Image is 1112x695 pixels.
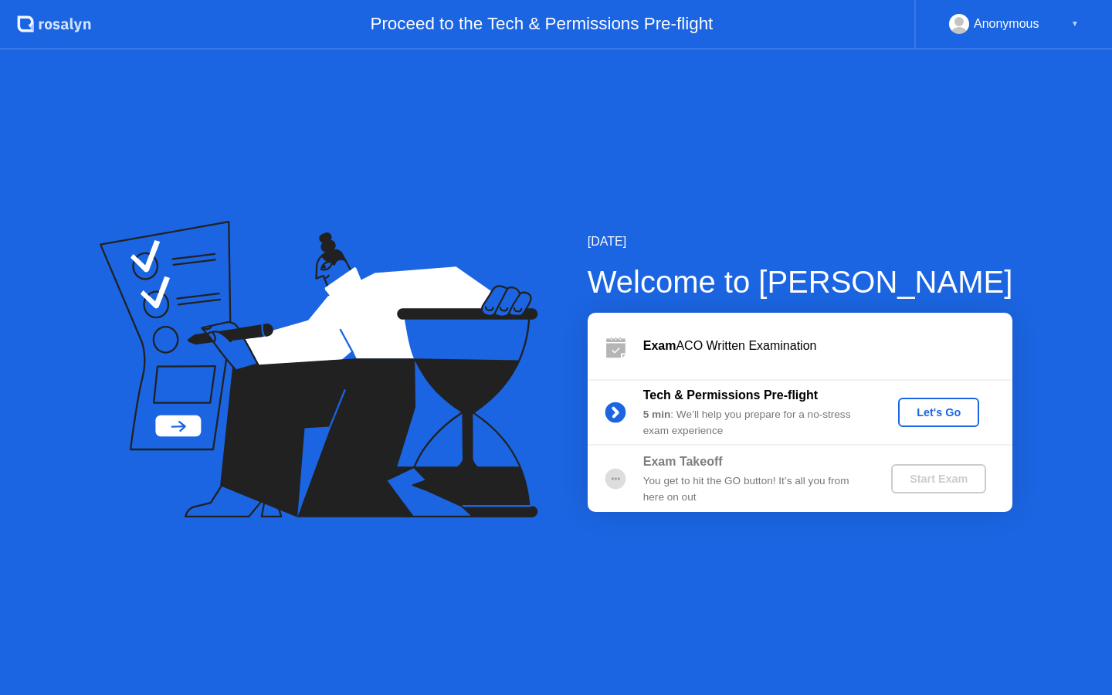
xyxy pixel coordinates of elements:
div: : We’ll help you prepare for a no-stress exam experience [643,407,866,439]
div: Let's Go [904,406,973,419]
div: You get to hit the GO button! It’s all you from here on out [643,473,866,505]
b: Exam [643,339,676,352]
button: Let's Go [898,398,979,427]
b: 5 min [643,409,671,420]
b: Tech & Permissions Pre-flight [643,388,818,402]
div: Start Exam [897,473,980,485]
div: Anonymous [974,14,1039,34]
div: [DATE] [588,232,1013,251]
div: Welcome to [PERSON_NAME] [588,259,1013,305]
div: ACO Written Examination [643,337,1012,355]
button: Start Exam [891,464,986,493]
b: Exam Takeoff [643,455,723,468]
div: ▼ [1071,14,1079,34]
